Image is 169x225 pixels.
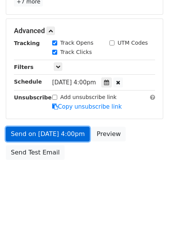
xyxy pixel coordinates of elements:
strong: Schedule [14,79,42,85]
span: [DATE] 4:00pm [52,79,96,86]
strong: Unsubscribe [14,94,52,101]
a: Preview [92,127,126,141]
a: Send Test Email [6,145,65,160]
a: Send on [DATE] 4:00pm [6,127,90,141]
iframe: Chat Widget [130,188,169,225]
label: Track Clicks [60,48,92,56]
strong: Filters [14,64,34,70]
h5: Advanced [14,27,155,35]
a: Copy unsubscribe link [52,103,122,110]
strong: Tracking [14,40,40,46]
label: Track Opens [60,39,94,47]
label: Add unsubscribe link [60,93,117,101]
label: UTM Codes [118,39,148,47]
